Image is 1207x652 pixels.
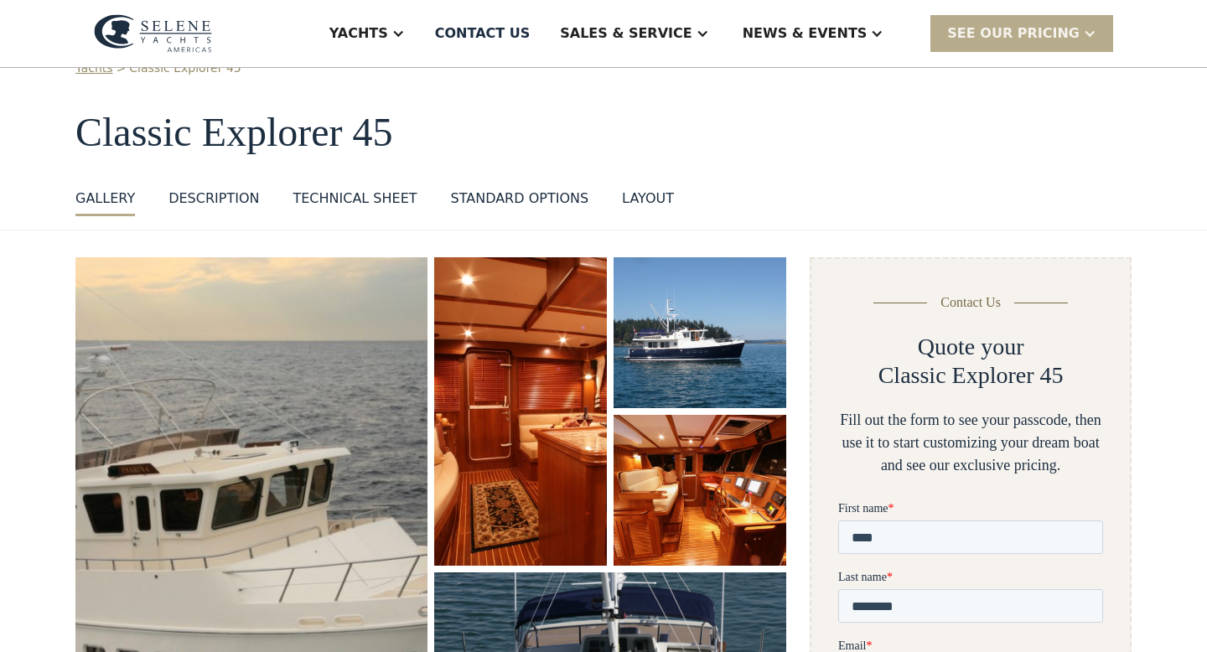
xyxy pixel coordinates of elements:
div: GALLERY [75,189,135,209]
h1: Classic Explorer 45 [75,111,1132,155]
a: open lightbox [614,257,786,408]
h2: Classic Explorer 45 [878,361,1064,390]
a: open lightbox [434,257,607,566]
h2: Quote your [918,333,1024,361]
img: logo [94,14,212,53]
a: standard options [451,189,589,216]
a: layout [622,189,674,216]
div: Fill out the form to see your passcode, then use it to start customizing your dream boat and see ... [838,409,1103,477]
a: GALLERY [75,189,135,216]
div: DESCRIPTION [168,189,259,209]
img: 45 foot motor yacht [614,415,786,566]
div: Contact US [435,23,531,44]
a: DESCRIPTION [168,189,259,216]
div: SEE Our Pricing [930,15,1113,51]
div: > [117,60,127,77]
div: Sales & Service [560,23,692,44]
a: Classic Explorer 45 [129,60,241,77]
div: SEE Our Pricing [947,23,1080,44]
span: Tick the box below to receive occasional updates, exclusive offers, and VIP access via text message. [2,588,242,633]
img: 45 foot motor yacht [614,257,786,408]
img: 45 foot motor yacht [434,257,607,566]
div: layout [622,189,674,209]
a: Technical sheet [293,189,417,216]
div: News & EVENTS [743,23,868,44]
div: Yachts [329,23,388,44]
div: Contact Us [940,292,1001,313]
a: open lightbox [614,415,786,566]
a: Yachts [75,60,113,77]
div: Technical sheet [293,189,417,209]
div: standard options [451,189,589,209]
